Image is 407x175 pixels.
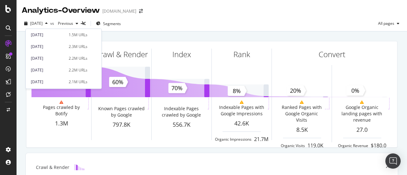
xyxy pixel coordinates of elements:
div: 21.7M [254,136,268,143]
span: 2025 Aug. 20th [30,21,43,26]
button: Segments [93,18,123,29]
button: [DATE] [22,18,50,29]
img: block-icon [74,164,85,170]
button: Previous [55,18,81,29]
div: 2.2M URLs [69,56,87,61]
div: 2.3M URLs [69,44,87,50]
div: 797.8K [92,121,151,129]
div: 1.3M [31,119,91,128]
div: 2.1M URLs [69,79,87,85]
div: 2.2M URLs [69,67,87,73]
div: Analytics - Overview [22,5,100,16]
div: Index [172,49,191,60]
span: Segments [103,21,121,26]
div: [DATE] [31,67,65,73]
div: Rank [233,49,250,60]
div: Pages crawled by Botify [36,104,86,117]
div: 42.6K [212,119,272,128]
div: 1.5M URLs [69,32,87,38]
div: Known Pages crawled by Google [96,105,146,118]
span: vs [50,21,55,26]
div: Crawl & Render [95,49,148,60]
div: Organic Impressions [215,137,252,142]
div: Indexable Pages crawled by Google [156,105,206,118]
div: [DATE] [31,79,65,85]
div: [DATE] [31,44,65,50]
div: Open Intercom Messenger [385,153,401,169]
div: Indexable Pages with Google Impressions [217,104,266,117]
span: All pages [376,21,394,26]
div: [DOMAIN_NAME] [102,8,136,14]
div: 556.7K [152,121,211,129]
div: Crawl & Render [36,164,69,171]
div: arrow-right-arrow-left [139,9,143,13]
div: [DATE] [31,32,65,38]
div: [DATE] [31,56,65,61]
button: All pages [376,18,402,29]
span: Previous [55,21,73,26]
